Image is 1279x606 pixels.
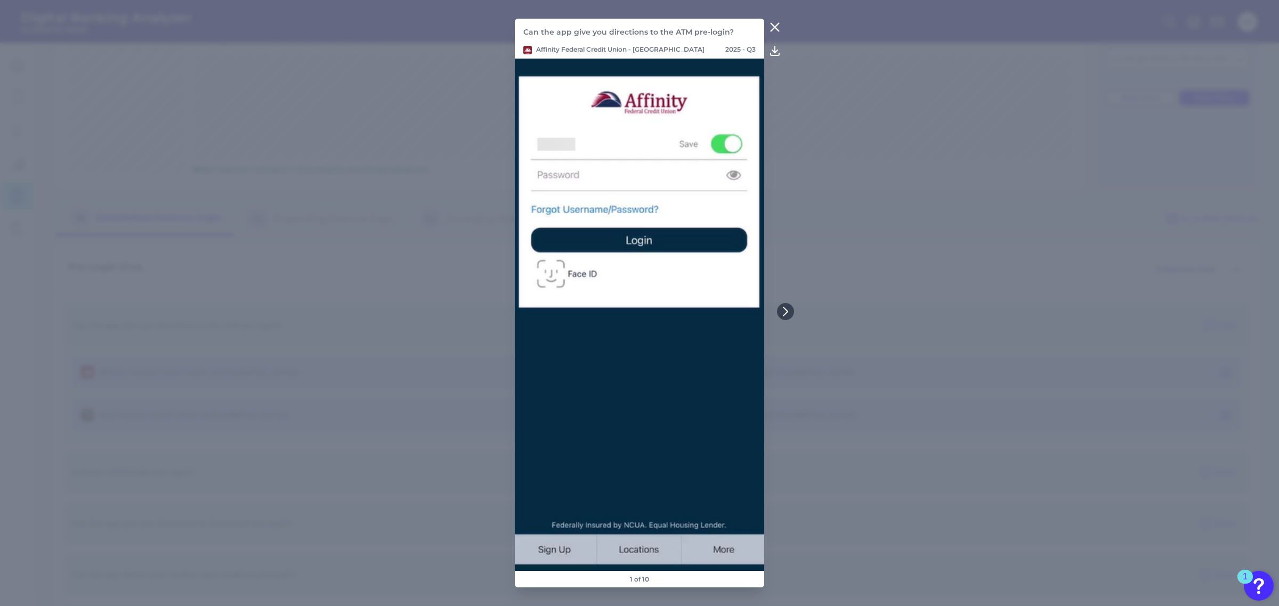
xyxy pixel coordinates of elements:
[523,46,532,54] img: Affinity Federal Credit Union
[523,27,756,37] p: Can the app give you directions to the ATM pre-login?
[515,59,765,571] img: -40-01-Affinity-Federal-Credit-Union--US-2025-Q3-RC-MOS.png
[1244,571,1274,601] button: Open Resource Center, 1 new notification
[1243,577,1248,591] div: 1
[626,571,653,587] footer: 1 of 10
[725,45,756,54] p: 2025 - Q3
[523,45,705,54] p: Affinity Federal Credit Union - [GEOGRAPHIC_DATA]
